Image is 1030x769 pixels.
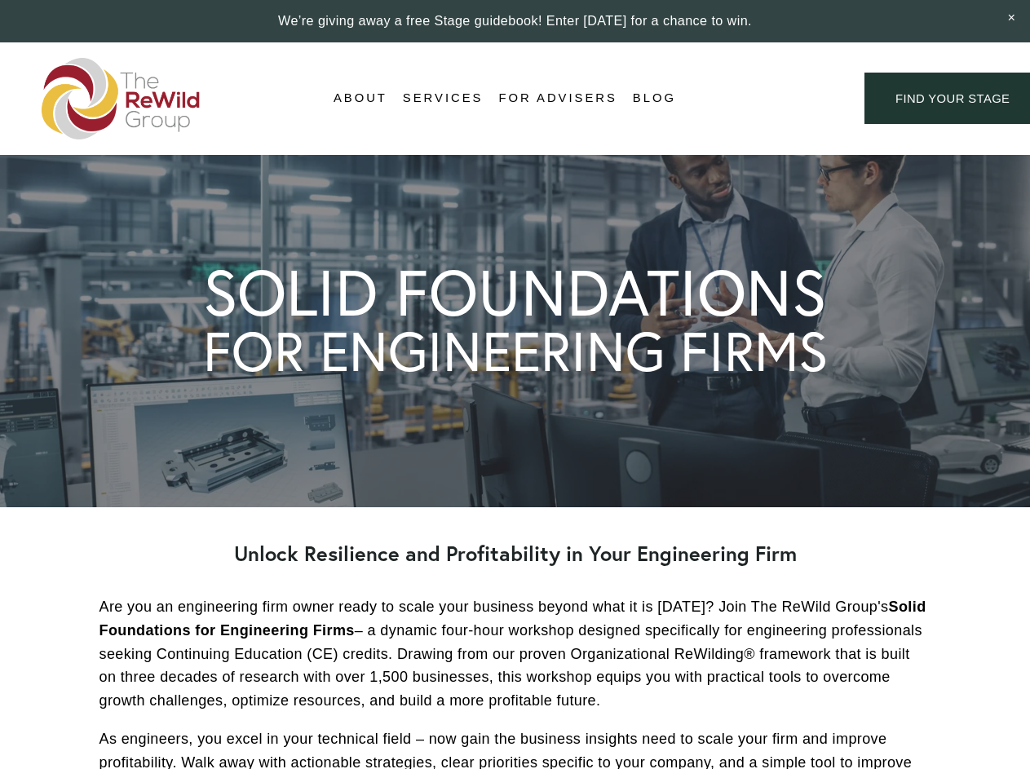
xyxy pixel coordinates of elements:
strong: Unlock Resilience and Profitability in Your Engineering Firm [234,540,797,567]
a: folder dropdown [403,86,484,111]
a: Blog [633,86,676,111]
h1: FOR ENGINEERING FIRMS [203,324,828,378]
img: The ReWild Group [42,58,201,139]
strong: Solid Foundations for Engineering Firms [99,599,931,639]
a: folder dropdown [334,86,387,111]
a: For Advisers [498,86,617,111]
span: Services [403,87,484,109]
span: About [334,87,387,109]
p: Are you an engineering firm owner ready to scale your business beyond what it is [DATE]? Join The... [99,595,931,713]
h1: SOLID FOUNDATIONS [203,260,826,324]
